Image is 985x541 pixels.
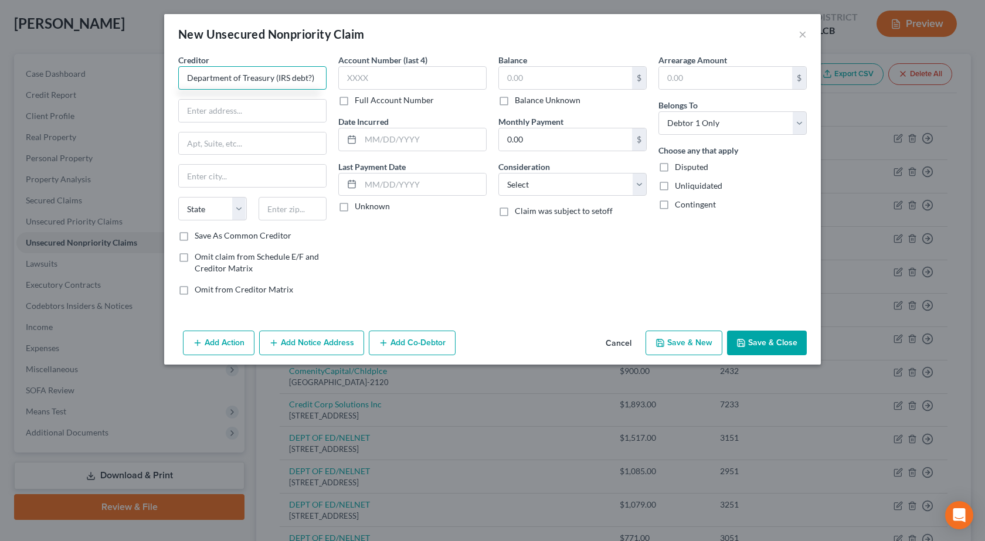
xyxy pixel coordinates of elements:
[727,331,807,355] button: Save & Close
[659,67,792,89] input: 0.00
[338,115,389,128] label: Date Incurred
[355,200,390,212] label: Unknown
[675,162,708,172] span: Disputed
[498,115,563,128] label: Monthly Payment
[183,331,254,355] button: Add Action
[498,54,527,66] label: Balance
[658,100,698,110] span: Belongs To
[355,94,434,106] label: Full Account Number
[792,67,806,89] div: $
[658,54,727,66] label: Arrearage Amount
[195,284,293,294] span: Omit from Creditor Matrix
[361,128,486,151] input: MM/DD/YYYY
[178,55,209,65] span: Creditor
[499,67,632,89] input: 0.00
[675,199,716,209] span: Contingent
[498,161,550,173] label: Consideration
[369,331,456,355] button: Add Co-Debtor
[179,100,326,122] input: Enter address...
[361,173,486,196] input: MM/DD/YYYY
[195,251,319,273] span: Omit claim from Schedule E/F and Creditor Matrix
[596,332,641,355] button: Cancel
[178,66,327,90] input: Search creditor by name...
[338,54,427,66] label: Account Number (last 4)
[515,94,580,106] label: Balance Unknown
[259,197,327,220] input: Enter zip...
[178,26,364,42] div: New Unsecured Nonpriority Claim
[338,161,406,173] label: Last Payment Date
[499,128,632,151] input: 0.00
[632,128,646,151] div: $
[945,501,973,529] div: Open Intercom Messenger
[632,67,646,89] div: $
[179,132,326,155] input: Apt, Suite, etc...
[195,230,291,241] label: Save As Common Creditor
[799,27,807,41] button: ×
[658,144,738,156] label: Choose any that apply
[259,331,364,355] button: Add Notice Address
[646,331,722,355] button: Save & New
[675,181,722,190] span: Unliquidated
[515,206,613,216] span: Claim was subject to setoff
[338,66,487,90] input: XXXX
[179,165,326,187] input: Enter city...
